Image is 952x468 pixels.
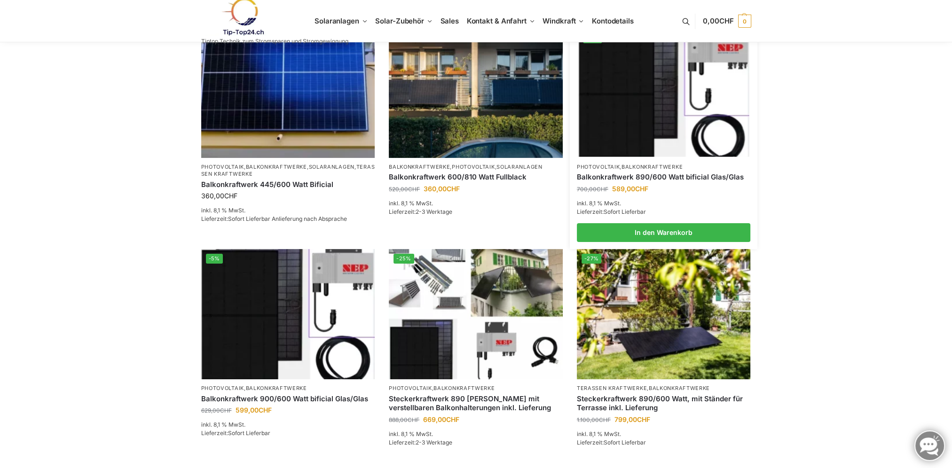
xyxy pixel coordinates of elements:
a: Terassen Kraftwerke [201,164,375,177]
span: Sofort Lieferbar Anlieferung nach Absprache [228,215,347,222]
span: Windkraft [543,16,575,25]
bdi: 799,00 [614,415,650,423]
bdi: 1.100,00 [577,416,611,423]
p: inkl. 8,1 % MwSt. [201,206,375,215]
bdi: 629,00 [201,407,232,414]
span: CHF [259,406,272,414]
a: Balkonkraftwerke [246,164,307,170]
p: inkl. 8,1 % MwSt. [577,430,751,438]
span: Sales [441,16,459,25]
a: Balkonkraftwerke [649,385,710,391]
a: Solaranlagen [496,164,542,170]
span: CHF [597,186,608,193]
span: CHF [637,415,650,423]
p: , , [389,164,563,171]
p: inkl. 8,1 % MwSt. [201,421,375,429]
bdi: 888,00 [389,416,419,423]
bdi: 360,00 [424,185,460,193]
a: Photovoltaik [452,164,495,170]
a: Balkonkraftwerke [246,385,307,391]
span: CHF [599,416,611,423]
a: -27%Steckerkraftwerk 890/600 Watt, mit Ständer für Terrasse inkl. Lieferung [577,249,751,379]
a: Photovoltaik [389,385,432,391]
p: inkl. 8,1 % MwSt. [389,430,563,438]
img: 860 Watt Komplett mit Balkonhalterung [389,249,563,379]
span: Kontodetails [592,16,634,25]
span: Lieferzeit: [577,439,646,446]
p: , , , [201,164,375,178]
span: 0 [738,15,751,28]
a: In den Warenkorb legen: „Balkonkraftwerk 890/600 Watt bificial Glas/Glas“ [577,223,751,242]
bdi: 360,00 [201,192,237,200]
a: Solaranlagen [309,164,354,170]
span: 0,00 [703,16,733,25]
bdi: 599,00 [236,406,272,414]
p: inkl. 8,1 % MwSt. [577,199,751,208]
a: -16%Bificiales Hochleistungsmodul [578,29,749,156]
span: Lieferzeit: [389,439,452,446]
span: CHF [408,186,420,193]
a: Balkonkraftwerk 600/810 Watt Fullblack [389,172,563,182]
span: Solar-Zubehör [375,16,424,25]
bdi: 589,00 [612,185,648,193]
a: Balkonkraftwerk 890/600 Watt bificial Glas/Glas [577,172,751,182]
span: Lieferzeit: [389,208,452,215]
img: Solaranlage für den kleinen Balkon [201,28,375,158]
a: Photovoltaik [201,164,244,170]
span: Sofort Lieferbar [228,429,270,437]
bdi: 520,00 [389,186,420,193]
a: Photovoltaik [201,385,244,391]
span: Solaranlagen [315,16,359,25]
a: Balkonkraftwerke [622,164,683,170]
span: Sofort Lieferbar [604,439,646,446]
span: CHF [446,415,459,423]
span: CHF [224,192,237,200]
span: Sofort Lieferbar [604,208,646,215]
span: CHF [447,185,460,193]
span: Kontakt & Anfahrt [467,16,527,25]
p: Tiptop Technik zum Stromsparen und Stromgewinnung [201,39,348,44]
a: -25%860 Watt Komplett mit Balkonhalterung [389,249,563,379]
p: , [389,385,563,392]
p: , [577,164,751,171]
a: Balkonkraftwerk 900/600 Watt bificial Glas/Glas [201,394,375,404]
span: Lieferzeit: [577,208,646,215]
span: 2-3 Werktage [416,208,452,215]
img: Bificiales Hochleistungsmodul [578,29,749,156]
span: CHF [635,185,648,193]
img: Steckerkraftwerk 890/600 Watt, mit Ständer für Terrasse inkl. Lieferung [577,249,751,379]
a: Terassen Kraftwerke [577,385,647,391]
img: 2 Balkonkraftwerke [389,28,563,158]
span: 2-3 Werktage [416,439,452,446]
p: , [577,385,751,392]
p: , [201,385,375,392]
a: 0,00CHF 0 [703,7,751,35]
a: Balkonkraftwerke [433,385,495,391]
p: inkl. 8,1 % MwSt. [389,199,563,208]
a: Steckerkraftwerk 890/600 Watt, mit Ständer für Terrasse inkl. Lieferung [577,394,751,413]
span: CHF [408,416,419,423]
a: Photovoltaik [577,164,620,170]
a: -5%Bificiales Hochleistungsmodul [201,249,375,379]
a: Steckerkraftwerk 890 Watt mit verstellbaren Balkonhalterungen inkl. Lieferung [389,394,563,413]
span: Lieferzeit: [201,429,270,437]
bdi: 669,00 [423,415,459,423]
bdi: 700,00 [577,186,608,193]
a: -31%2 Balkonkraftwerke [389,28,563,158]
img: Bificiales Hochleistungsmodul [201,249,375,379]
span: CHF [719,16,734,25]
span: CHF [220,407,232,414]
a: Balkonkraftwerke [389,164,450,170]
span: Lieferzeit: [201,215,347,222]
a: Balkonkraftwerk 445/600 Watt Bificial [201,180,375,189]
